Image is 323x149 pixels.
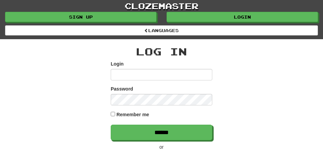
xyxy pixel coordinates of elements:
label: Remember me [116,111,149,118]
label: Password [111,85,133,92]
a: Sign up [5,12,156,22]
h2: Log In [111,46,212,57]
label: Login [111,60,124,67]
a: Login [167,12,318,22]
a: Languages [5,25,318,35]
